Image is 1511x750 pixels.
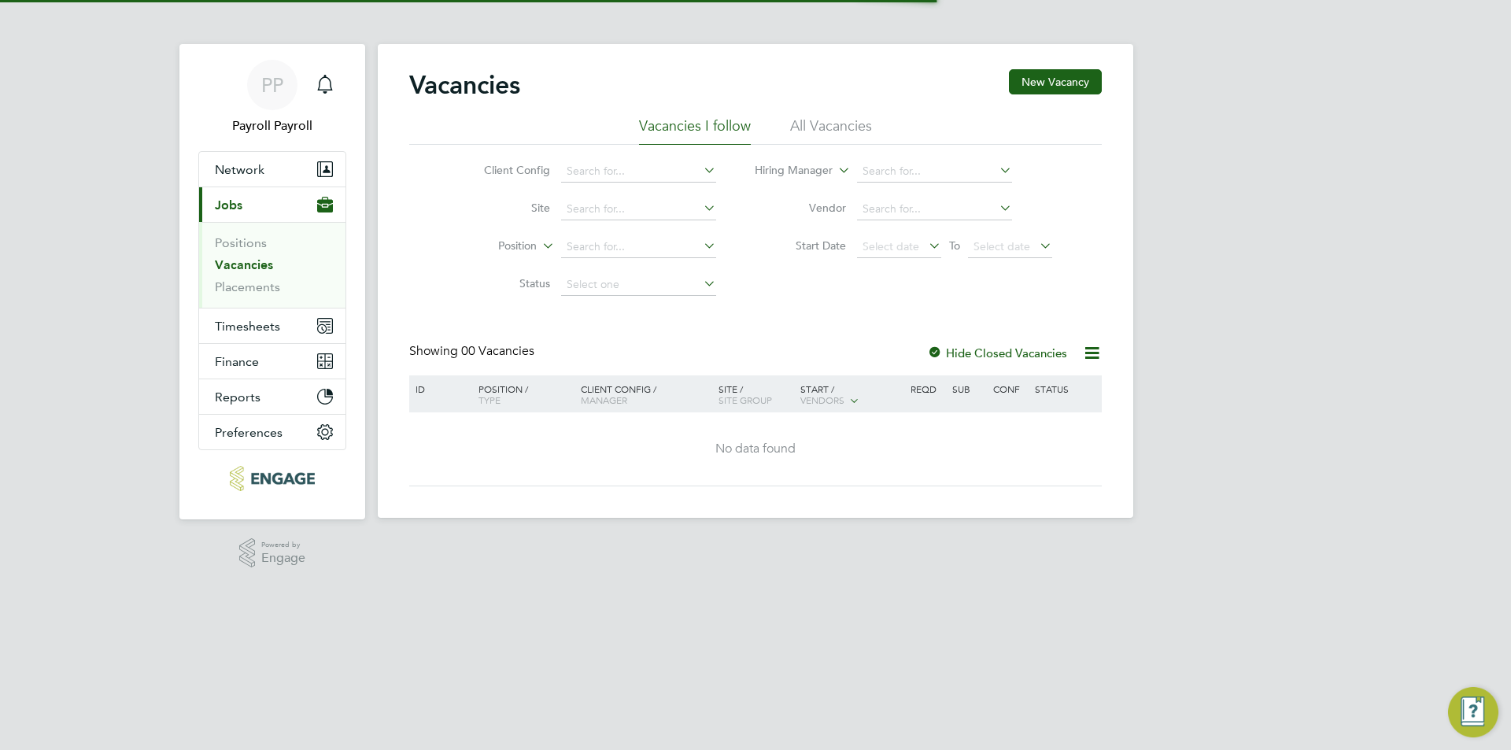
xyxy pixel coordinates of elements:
a: Positions [215,235,267,250]
div: Conf [989,375,1030,402]
span: Engage [261,552,305,565]
div: Jobs [199,222,345,308]
span: Site Group [719,393,772,406]
span: 00 Vacancies [461,343,534,359]
span: Select date [863,239,919,253]
label: Start Date [755,238,846,253]
label: Site [460,201,550,215]
a: Placements [215,279,280,294]
input: Search for... [561,236,716,258]
h2: Vacancies [409,69,520,101]
span: Vendors [800,393,844,406]
button: Finance [199,344,345,379]
span: Type [478,393,501,406]
button: Jobs [199,187,345,222]
span: Powered by [261,538,305,552]
button: Preferences [199,415,345,449]
span: Timesheets [215,319,280,334]
img: txmrecruit-logo-retina.png [230,466,314,491]
span: Preferences [215,425,283,440]
input: Search for... [561,161,716,183]
span: Network [215,162,264,177]
span: Reports [215,390,260,405]
label: Vendor [755,201,846,215]
input: Search for... [561,198,716,220]
div: Start / [796,375,907,415]
span: To [944,235,965,256]
div: Status [1031,375,1099,402]
a: Powered byEngage [239,538,306,568]
div: ID [412,375,467,402]
span: Jobs [215,198,242,212]
li: All Vacancies [790,116,872,145]
div: Client Config / [577,375,715,413]
button: Timesheets [199,308,345,343]
label: Position [446,238,537,254]
button: Engage Resource Center [1448,687,1498,737]
div: Reqd [907,375,948,402]
span: PP [261,75,283,95]
button: New Vacancy [1009,69,1102,94]
label: Hide Closed Vacancies [927,345,1067,360]
div: Site / [715,375,797,413]
div: Position / [467,375,577,413]
label: Status [460,276,550,290]
span: Payroll Payroll [198,116,346,135]
a: PPPayroll Payroll [198,60,346,135]
div: No data found [412,441,1099,457]
span: Finance [215,354,259,369]
li: Vacancies I follow [639,116,751,145]
input: Search for... [857,198,1012,220]
label: Client Config [460,163,550,177]
span: Manager [581,393,627,406]
span: Select date [973,239,1030,253]
label: Hiring Manager [742,163,833,179]
div: Showing [409,343,538,360]
button: Reports [199,379,345,414]
button: Network [199,152,345,187]
input: Select one [561,274,716,296]
div: Sub [948,375,989,402]
a: Go to home page [198,466,346,491]
a: Vacancies [215,257,273,272]
nav: Main navigation [179,44,365,519]
input: Search for... [857,161,1012,183]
